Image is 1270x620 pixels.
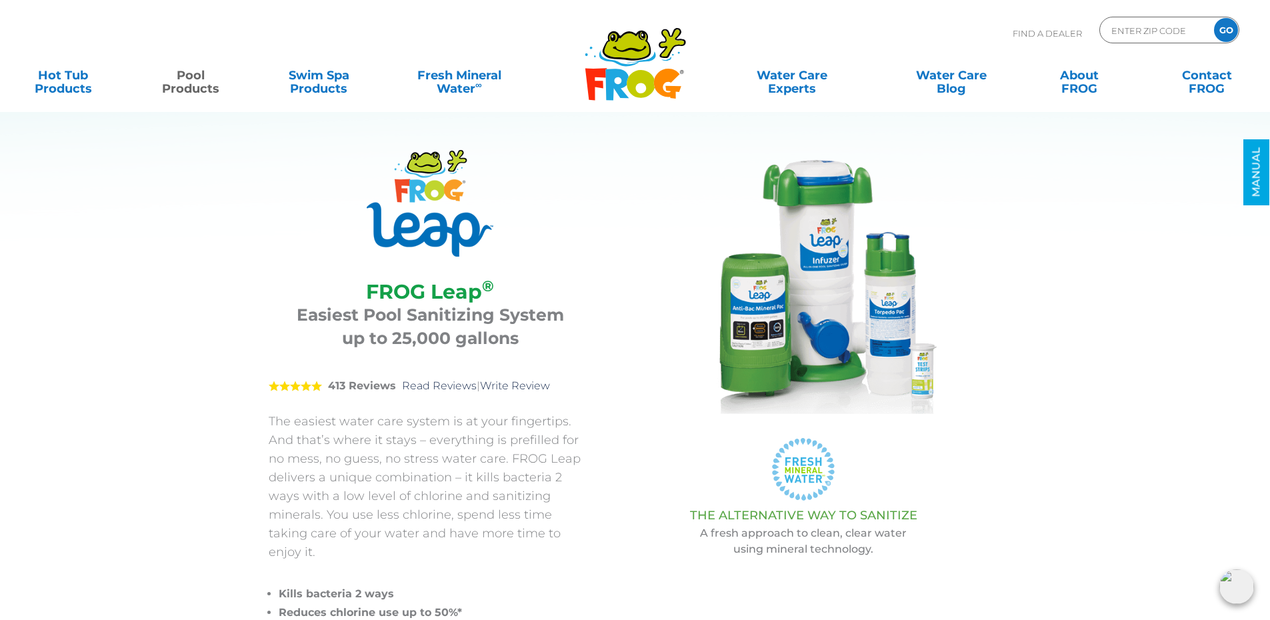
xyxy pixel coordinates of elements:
[1157,62,1257,89] a: ContactFROG
[625,509,982,522] h3: THE ALTERNATIVE WAY TO SANITIZE
[269,360,592,412] div: |
[1219,569,1254,604] img: openIcon
[141,62,241,89] a: PoolProducts
[285,280,575,303] h2: FROG Leap
[269,381,322,391] span: 5
[402,379,477,392] a: Read Reviews
[625,525,982,557] p: A fresh approach to clean, clear water using mineral technology.
[367,150,493,257] img: Product Logo
[1243,139,1269,205] a: MANUAL
[269,62,369,89] a: Swim SpaProducts
[480,379,550,392] a: Write Review
[711,62,873,89] a: Water CareExperts
[482,277,494,295] sup: ®
[397,62,521,89] a: Fresh MineralWater∞
[901,62,1001,89] a: Water CareBlog
[1214,18,1238,42] input: GO
[285,303,575,350] h3: Easiest Pool Sanitizing System up to 25,000 gallons
[269,412,592,561] p: The easiest water care system is at your fingertips. And that’s where it stays – everything is pr...
[1029,62,1129,89] a: AboutFROG
[1110,21,1200,40] input: Zip Code Form
[279,585,592,603] li: Kills bacteria 2 ways
[328,379,396,392] strong: 413 Reviews
[13,62,113,89] a: Hot TubProducts
[1013,17,1082,50] p: Find A Dealer
[475,79,482,90] sup: ∞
